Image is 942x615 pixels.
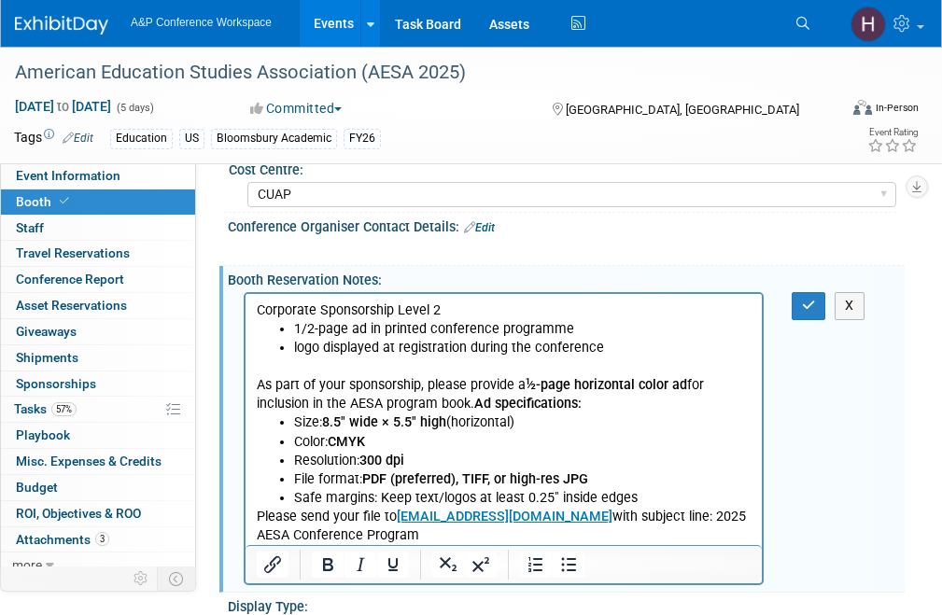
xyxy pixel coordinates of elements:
[867,128,918,137] div: Event Rating
[1,501,195,526] a: ROI, Objectives & ROO
[1,241,195,266] a: Travel Reservations
[16,532,109,547] span: Attachments
[16,350,78,365] span: Shipments
[1,423,195,448] a: Playbook
[16,298,127,313] span: Asset Reservations
[1,189,195,215] a: Booth
[566,103,799,117] span: [GEOGRAPHIC_DATA], [GEOGRAPHIC_DATA]
[244,99,349,118] button: Committed
[1,163,195,189] a: Event Information
[14,98,112,115] span: [DATE] [DATE]
[853,100,872,115] img: Format-Inperson.png
[16,245,130,260] span: Travel Reservations
[16,480,58,495] span: Budget
[63,132,93,145] a: Edit
[8,56,828,90] div: American Education Studies Association (AESA 2025)
[14,128,93,149] td: Tags
[95,532,109,546] span: 3
[312,552,344,578] button: Bold
[115,102,154,114] span: (5 days)
[835,292,865,319] button: X
[1,371,195,397] a: Sponsorships
[1,319,195,344] a: Giveaways
[228,266,905,289] div: Booth Reservation Notes:
[1,475,195,500] a: Budget
[16,376,96,391] span: Sponsorships
[344,552,376,578] button: Italic
[377,552,409,578] button: Underline
[875,101,919,115] div: In-Person
[344,129,381,148] div: FY26
[16,220,44,235] span: Staff
[110,129,173,148] div: Education
[520,552,552,578] button: Numbered list
[16,272,124,287] span: Conference Report
[158,566,196,591] td: Toggle Event Tabs
[54,99,72,114] span: to
[1,449,195,474] a: Misc. Expenses & Credits
[16,454,162,468] span: Misc. Expenses & Credits
[465,552,497,578] button: Superscript
[12,557,42,572] span: more
[16,324,77,339] span: Giveaways
[211,129,337,148] div: Bloomsbury Academic
[1,552,195,578] a: more
[125,566,158,591] td: Personalize Event Tab Strip
[246,294,762,545] iframe: Rich Text Area
[228,213,905,237] div: Conference Organiser Contact Details:
[1,397,195,422] a: Tasks57%
[16,427,70,442] span: Playbook
[16,168,120,183] span: Event Information
[1,293,195,318] a: Asset Reservations
[1,216,195,241] a: Staff
[1,527,195,552] a: Attachments3
[131,16,272,29] span: A&P Conference Workspace
[1,345,195,370] a: Shipments
[553,552,584,578] button: Bullet list
[464,221,495,234] a: Edit
[16,506,141,521] span: ROI, Objectives & ROO
[15,16,108,35] img: ExhibitDay
[16,194,73,209] span: Booth
[1,267,195,292] a: Conference Report
[780,97,919,125] div: Event Format
[60,196,69,206] i: Booth reservation complete
[432,552,464,578] button: Subscript
[851,7,886,42] img: Hannah Siegel
[257,552,288,578] button: Insert/edit link
[51,402,77,416] span: 57%
[229,156,896,179] div: Cost Centre:
[14,401,77,416] span: Tasks
[179,129,204,148] div: US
